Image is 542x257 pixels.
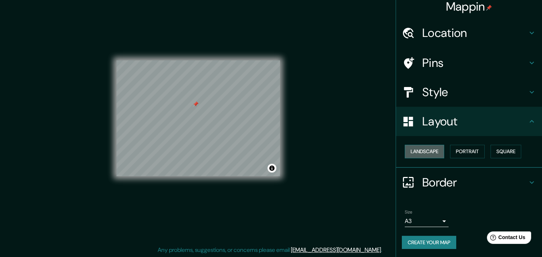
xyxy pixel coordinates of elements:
[405,145,444,158] button: Landscape
[491,145,521,158] button: Square
[383,246,385,254] div: .
[422,56,527,70] h4: Pins
[158,246,382,254] p: Any problems, suggestions, or concerns please email .
[402,236,456,249] button: Create your map
[268,164,276,173] button: Toggle attribution
[477,228,534,249] iframe: Help widget launcher
[116,60,280,176] canvas: Map
[291,246,381,254] a: [EMAIL_ADDRESS][DOMAIN_NAME]
[396,107,542,136] div: Layout
[405,215,449,227] div: A3
[422,85,527,99] h4: Style
[422,26,527,40] h4: Location
[450,145,485,158] button: Portrait
[405,209,412,215] label: Size
[422,175,527,190] h4: Border
[396,168,542,197] div: Border
[396,78,542,107] div: Style
[422,114,527,129] h4: Layout
[396,48,542,78] div: Pins
[396,18,542,48] div: Location
[382,246,383,254] div: .
[486,5,492,11] img: pin-icon.png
